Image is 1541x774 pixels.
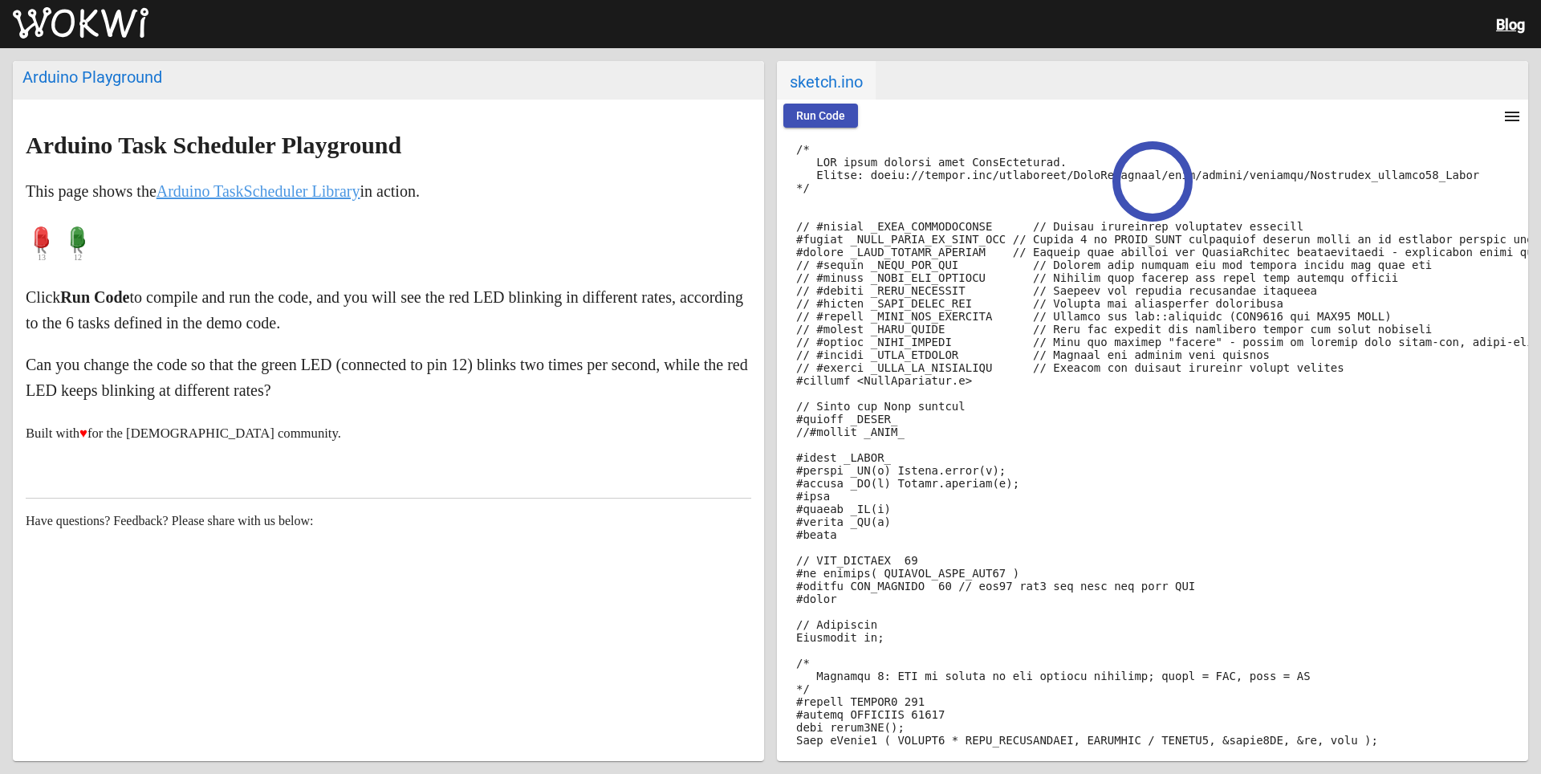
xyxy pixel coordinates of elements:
[13,7,148,39] img: Wokwi
[1496,16,1525,33] a: Blog
[777,61,876,100] span: sketch.ino
[26,284,751,336] p: Click to compile and run the code, and you will see the red LED blinking in different rates, acco...
[26,132,751,158] h2: Arduino Task Scheduler Playground
[1502,107,1522,126] mat-icon: menu
[26,352,751,403] p: Can you change the code so that the green LED (connected to pin 12) blinks two times per second, ...
[26,514,314,528] span: Have questions? Feedback? Please share with us below:
[22,67,754,87] div: Arduino Playground
[796,109,845,122] span: Run Code
[26,426,341,441] small: Built with for the [DEMOGRAPHIC_DATA] community.
[60,288,129,306] strong: Run Code
[783,104,858,128] button: Run Code
[79,426,87,441] span: ♥
[26,178,751,204] p: This page shows the in action.
[157,182,360,200] a: Arduino TaskScheduler Library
